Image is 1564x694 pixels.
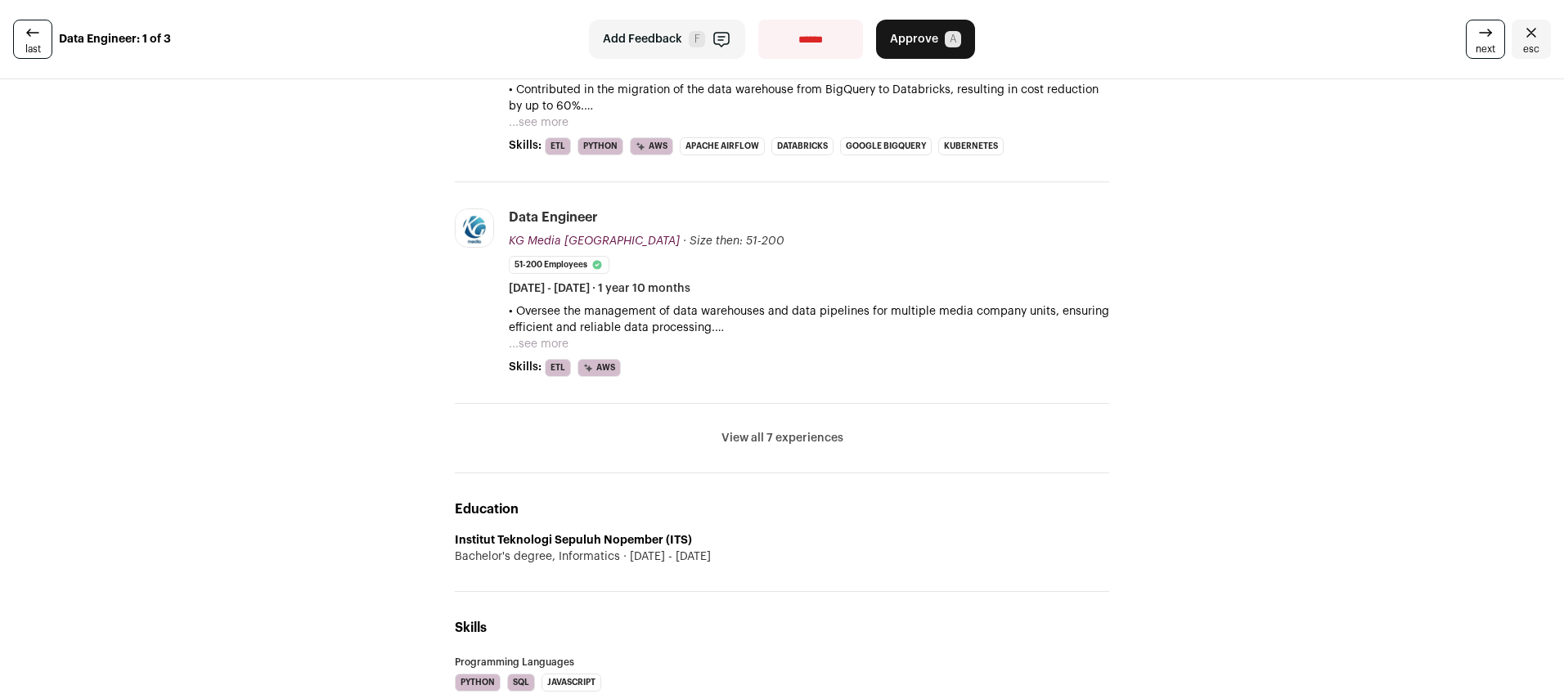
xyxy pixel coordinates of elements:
[59,31,171,47] strong: Data Engineer: 1 of 3
[545,359,571,377] li: ETL
[689,31,705,47] span: F
[509,336,569,352] button: ...see more
[455,548,1109,565] div: Bachelor's degree, Informatics
[509,208,598,226] div: Data Engineer
[945,31,961,47] span: A
[630,137,673,155] li: AWS
[509,280,690,297] span: [DATE] - [DATE] · 1 year 10 months
[1466,20,1505,59] a: next
[509,359,542,375] span: Skills:
[603,31,682,47] span: Add Feedback
[455,618,1109,638] h2: Skills
[509,82,1109,114] p: • Contributed in the migration of the data warehouse from BigQuery to Databricks, resulting in co...
[1476,43,1495,56] span: next
[721,430,843,446] button: View all 7 experiences
[620,548,711,565] span: [DATE] - [DATE]
[542,674,601,692] li: JavaScript
[455,674,501,692] li: Python
[25,43,41,56] span: last
[1512,20,1551,59] a: Close
[545,137,571,155] li: ETL
[771,137,834,155] li: Databricks
[589,20,745,59] button: Add Feedback F
[876,20,975,59] button: Approve A
[680,137,765,155] li: Apache Airflow
[13,20,52,59] a: last
[456,209,493,247] img: a7ea14711a0777a5f08fa3cb46fd53895fb069d8455958a32dbe1e62b4188f29.jpg
[455,499,1109,519] h2: Education
[509,256,609,274] li: 51-200 employees
[1523,43,1539,56] span: esc
[578,359,621,377] li: AWS
[509,303,1109,336] p: • Oversee the management of data warehouses and data pipelines for multiple media company units, ...
[578,137,623,155] li: Python
[938,137,1004,155] li: Kubernetes
[509,137,542,154] span: Skills:
[840,137,932,155] li: Google BigQuery
[455,657,1109,667] h3: Programming Languages
[507,674,535,692] li: SQL
[509,235,680,247] span: KG Media [GEOGRAPHIC_DATA]
[455,535,692,546] strong: Institut Teknologi Sepuluh Nopember (ITS)
[890,31,938,47] span: Approve
[683,235,784,247] span: · Size then: 51-200
[509,114,569,131] button: ...see more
